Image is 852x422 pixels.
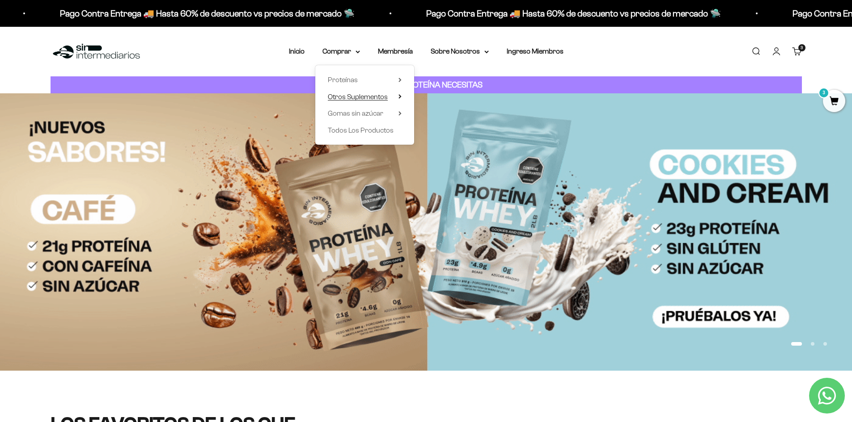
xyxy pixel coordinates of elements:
a: Membresía [378,47,413,55]
summary: Proteínas [328,74,402,86]
mark: 3 [818,88,829,98]
strong: CUANTA PROTEÍNA NECESITAS [369,80,483,89]
a: Todos Los Productos [328,125,402,136]
summary: Gomas sin azúcar [328,108,402,119]
span: Proteínas [328,76,358,84]
p: Pago Contra Entrega 🚚 Hasta 60% de descuento vs precios de mercado 🛸 [426,6,721,21]
span: 3 [801,46,803,50]
span: Gomas sin azúcar [328,109,383,117]
a: Inicio [289,47,305,55]
summary: Comprar [322,46,360,57]
summary: Sobre Nosotros [431,46,489,57]
summary: Otros Suplementos [328,91,402,103]
a: 3 [823,97,845,107]
a: Ingreso Miembros [507,47,564,55]
p: Pago Contra Entrega 🚚 Hasta 60% de descuento vs precios de mercado 🛸 [60,6,355,21]
span: Todos Los Productos [328,126,394,134]
span: Otros Suplementos [328,93,388,100]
